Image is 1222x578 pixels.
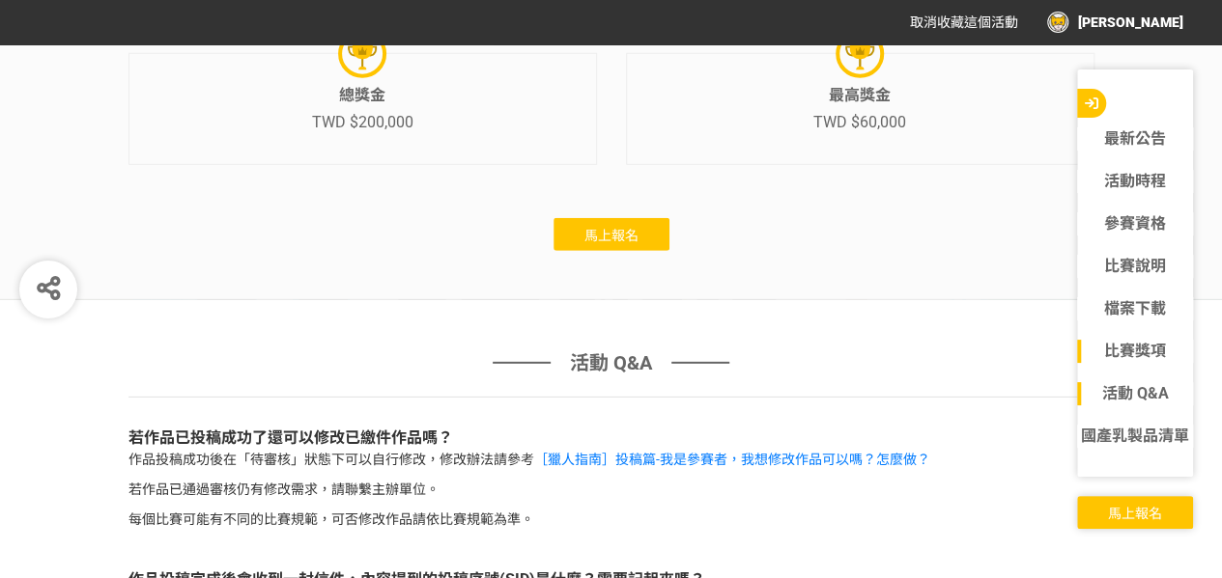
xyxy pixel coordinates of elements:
div: 若作品已投稿成功了還可以修改已繳件作品嗎？ [128,427,1094,450]
span: 國產乳製品清單 [1081,427,1189,445]
img: award.0979b69.png [845,42,874,71]
span: 馬上報名 [584,228,639,243]
p: 每個比賽可能有不同的比賽規範，可否修改作品請依比賽規範為準。 [128,509,1094,530]
p: 作品投稿成功後在「待審核」狀態下可以自行修改，修改辦法請參考 [128,450,1094,470]
span: 活動 Q&A [570,348,652,377]
a: 檔案下載 [1077,297,1193,320]
div: TWD $60,000 [813,111,906,134]
div: 最高獎金 [813,84,906,107]
a: 最新公告 [1077,127,1193,151]
a: ［獵人指南］投稿篇-我是參賽者，我想修改作品可以嗎？怎麼做？ [534,452,930,467]
a: 參賽資格 [1077,212,1193,235]
a: 活動 Q&A [1077,382,1193,405]
a: 國產乳製品清單 [1077,425,1193,448]
a: 比賽獎項 [1077,340,1193,363]
button: 馬上報名 [1077,496,1193,529]
button: 馬上報名 [554,218,669,251]
div: TWD $200,000 [312,111,413,134]
p: 若作品已通過審核仍有修改需求，請聯繫主辦單位。 [128,480,1094,500]
span: 馬上報名 [1108,506,1162,521]
a: 活動時程 [1077,170,1193,193]
div: 總獎金 [312,84,413,107]
span: 取消收藏這個活動 [910,14,1018,30]
img: award.0979b69.png [348,42,377,71]
a: 比賽說明 [1077,255,1193,278]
